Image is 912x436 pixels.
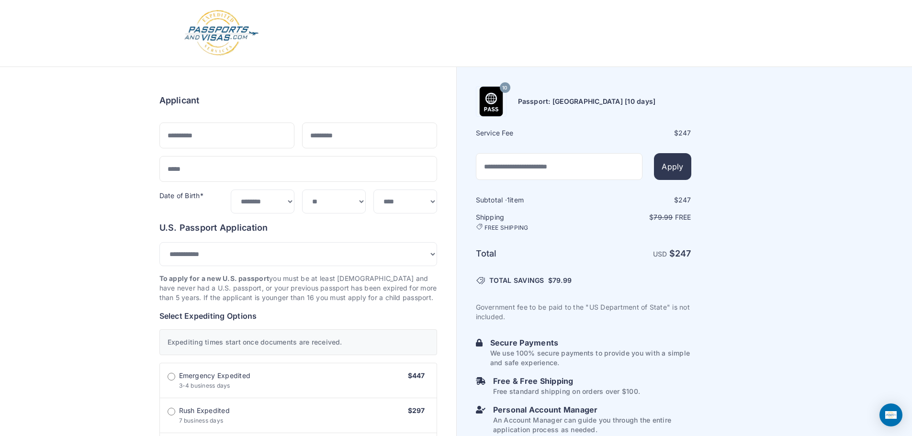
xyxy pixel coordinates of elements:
span: 7 business days [179,417,224,424]
h6: Total [476,247,583,260]
div: Open Intercom Messenger [879,403,902,426]
div: Expediting times start once documents are received. [159,329,437,355]
h6: Shipping [476,212,583,232]
span: USD [653,250,667,258]
h6: Passport: [GEOGRAPHIC_DATA] [10 days] [518,97,656,106]
h6: Personal Account Manager [493,404,691,415]
span: Free [675,213,691,221]
span: 79.99 [552,276,572,284]
p: you must be at least [DEMOGRAPHIC_DATA] and have never had a U.S. passport, or your previous pass... [159,274,437,302]
div: $ [585,195,691,205]
span: 247 [678,196,691,204]
h6: Secure Payments [490,337,691,348]
p: $ [585,212,691,222]
p: An Account Manager can guide you through the entire application process as needed. [493,415,691,435]
span: 247 [678,129,691,137]
span: Rush Expedited [179,406,230,415]
div: $ [585,128,691,138]
span: TOTAL SAVINGS [489,276,544,285]
p: Free standard shipping on orders over $100. [493,387,640,396]
label: Date of Birth* [159,191,203,200]
strong: $ [669,248,691,258]
h6: Applicant [159,94,200,107]
span: $297 [408,406,425,414]
strong: To apply for a new U.S. passport [159,274,270,282]
h6: Select Expediting Options [159,310,437,322]
span: 10 [502,82,507,94]
h6: Service Fee [476,128,583,138]
span: 3-4 business days [179,382,230,389]
button: Apply [654,153,691,180]
h6: Free & Free Shipping [493,375,640,387]
span: $ [548,276,572,285]
img: Logo [183,10,259,57]
h6: Subtotal · item [476,195,583,205]
span: 1 [507,196,510,204]
span: 247 [675,248,691,258]
p: We use 100% secure payments to provide you with a simple and safe experience. [490,348,691,368]
span: Emergency Expedited [179,371,251,380]
img: Product Name [476,87,506,116]
span: FREE SHIPPING [484,224,529,232]
p: Government fee to be paid to the "US Department of State" is not included. [476,302,691,322]
span: 79.99 [653,213,673,221]
span: $447 [408,371,425,380]
h6: U.S. Passport Application [159,221,437,235]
